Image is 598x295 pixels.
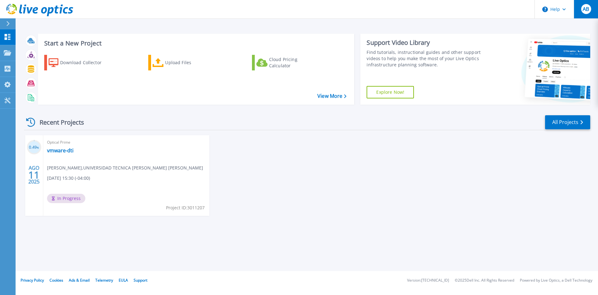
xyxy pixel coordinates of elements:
[165,56,215,69] div: Upload Files
[44,55,114,70] a: Download Collector
[47,139,206,146] span: Optical Prime
[166,204,205,211] span: Project ID: 3011207
[367,49,484,68] div: Find tutorials, instructional guides and other support videos to help you make the most of your L...
[27,144,41,151] h3: 0.49
[455,278,514,283] li: © 2025 Dell Inc. All Rights Reserved
[44,40,346,47] h3: Start a New Project
[252,55,321,70] a: Cloud Pricing Calculator
[367,39,484,47] div: Support Video Library
[520,278,592,283] li: Powered by Live Optics, a Dell Technology
[47,194,85,203] span: In Progress
[37,146,39,149] span: %
[21,278,44,283] a: Privacy Policy
[60,56,110,69] div: Download Collector
[69,278,90,283] a: Ads & Email
[47,147,74,154] a: vmware-dti
[407,278,449,283] li: Version: [TECHNICAL_ID]
[28,172,40,178] span: 11
[50,278,63,283] a: Cookies
[545,115,590,129] a: All Projects
[47,164,203,171] span: [PERSON_NAME] , UNIVERSIDAD TECNICA [PERSON_NAME] [PERSON_NAME]
[367,86,414,98] a: Explore Now!
[28,164,40,186] div: AGO 2025
[95,278,113,283] a: Telemetry
[134,278,147,283] a: Support
[148,55,218,70] a: Upload Files
[317,93,346,99] a: View More
[47,175,90,182] span: [DATE] 15:30 (-04:00)
[119,278,128,283] a: EULA
[269,56,319,69] div: Cloud Pricing Calculator
[24,115,93,130] div: Recent Projects
[583,7,589,12] span: AB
